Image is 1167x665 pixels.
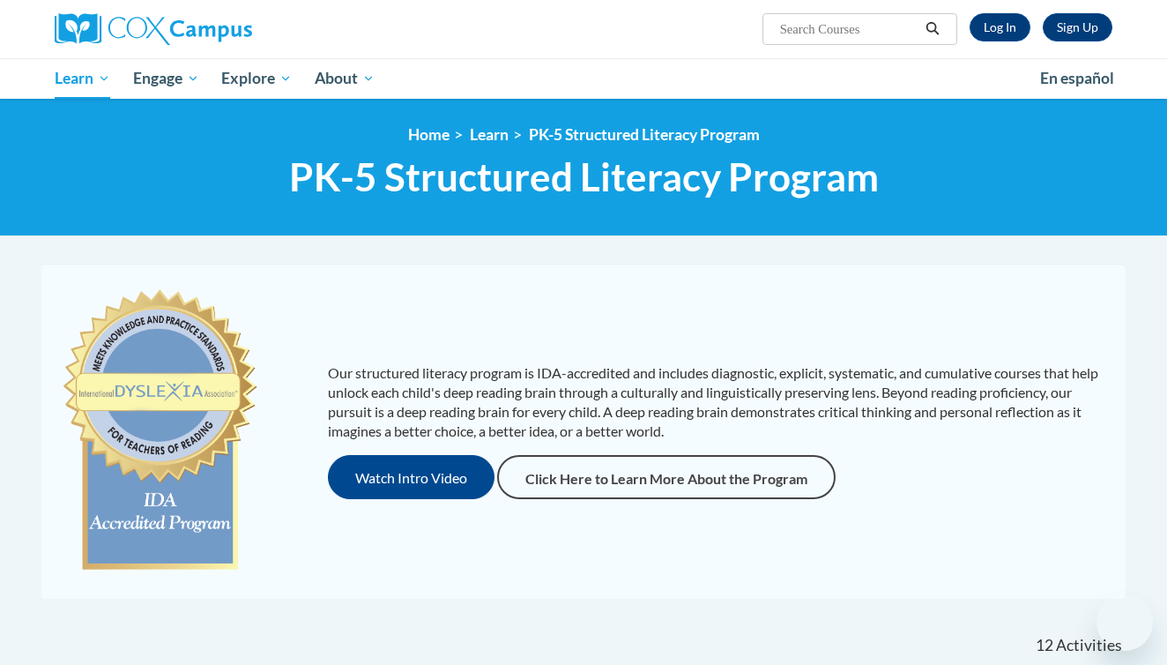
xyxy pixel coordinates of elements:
[122,58,211,99] a: Engage
[529,125,760,144] a: PK-5 Structured Literacy Program
[303,58,386,99] a: About
[1056,636,1122,655] span: Activities
[328,363,1108,441] p: Our structured literacy program is IDA-accredited and includes diagnostic, explicit, systematic, ...
[43,58,122,99] a: Learn
[59,281,261,581] img: c477cda6-e343-453b-bfce-d6f9e9818e1c.png
[133,68,199,89] span: Engage
[1029,60,1126,97] a: En español
[328,455,494,499] button: Watch Intro Video
[315,68,375,89] span: About
[497,455,836,499] a: Click Here to Learn More About the Program
[28,58,1139,99] div: Main menu
[55,13,390,45] a: Cox Campus
[1043,13,1112,41] a: Register
[1096,594,1153,651] iframe: Button to launch messaging window
[1040,69,1114,87] span: En español
[210,58,303,99] a: Explore
[778,19,919,40] input: Search Courses
[55,68,110,89] span: Learn
[919,19,946,40] button: Search
[408,125,450,144] a: Home
[1036,636,1053,655] span: 12
[221,68,292,89] span: Explore
[55,13,252,45] img: Cox Campus
[289,153,879,200] span: PK-5 Structured Literacy Program
[970,13,1030,41] a: Log In
[470,125,509,144] a: Learn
